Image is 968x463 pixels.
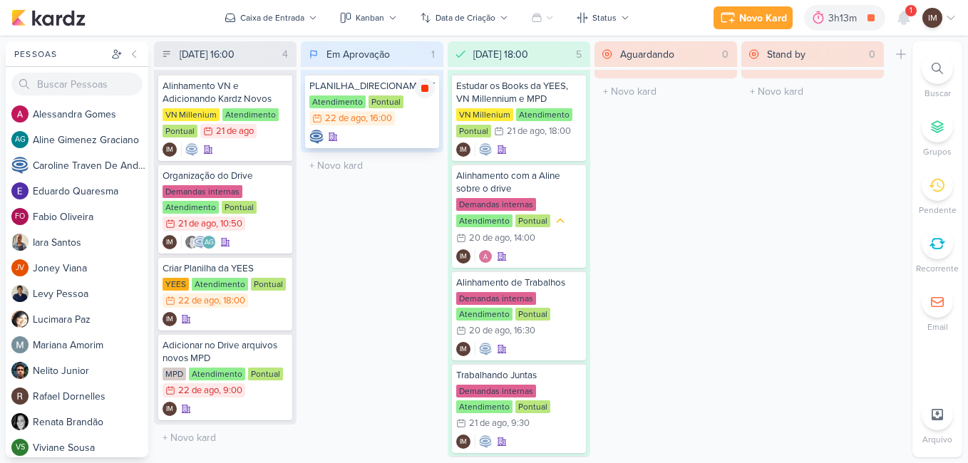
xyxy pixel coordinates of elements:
[828,11,861,26] div: 3h13m
[916,262,959,275] p: Recorrente
[545,127,571,136] div: , 18:00
[928,11,937,24] p: IM
[163,402,177,416] div: Criador(a): Isabella Machado Guimarães
[309,95,366,108] div: Atendimento
[469,419,507,428] div: 21 de ago
[33,132,148,147] div: A l i n e G i m e n e z G r a c i a n o
[366,114,392,123] div: , 16:00
[216,219,242,229] div: , 10:50
[456,142,470,157] div: Isabella Machado Guimarães
[11,362,29,379] img: Nelito Junior
[163,278,189,291] div: YEES
[460,147,467,154] p: IM
[166,316,173,323] p: IM
[11,73,143,95] input: Buscar Pessoas
[456,249,470,264] div: Isabella Machado Guimarães
[33,440,148,455] div: V i v i a n e S o u s a
[460,346,467,353] p: IM
[570,47,587,62] div: 5
[277,47,294,62] div: 4
[33,286,148,301] div: L e v y P e s s o a
[163,368,186,380] div: MPD
[33,235,148,250] div: I a r a S a n t o s
[11,311,29,328] img: Lucimara Paz
[163,142,177,157] div: Isabella Machado Guimarães
[163,339,288,365] div: Adicionar no Drive arquivos novos MPD
[456,292,536,305] div: Demandas internas
[456,385,536,397] div: Demandas internas
[11,413,29,430] img: Renata Brandão
[456,214,513,227] div: Atendimento
[469,326,510,335] div: 20 de ago
[33,209,148,224] div: F a b i o O l i v e i r a
[456,435,470,449] div: Criador(a): Isabella Machado Guimarães
[178,386,219,395] div: 22 de ago
[33,158,148,173] div: C a r o l i n e T r a v e n D e A n d r a d e
[163,235,177,249] div: Criador(a): Isabella Machado Guimarães
[456,170,582,195] div: Alinhamento com a Aline sobre o drive
[478,249,493,264] img: Alessandra Gomes
[456,342,470,356] div: Isabella Machado Guimarães
[178,296,219,306] div: 22 de ago
[475,249,493,264] div: Colaboradores: Alessandra Gomes
[163,402,177,416] div: Isabella Machado Guimarães
[11,208,29,225] div: Fabio Oliveira
[475,435,493,449] div: Colaboradores: Caroline Traven De Andrade
[515,214,550,227] div: Pontual
[553,214,567,228] div: Prioridade Média
[219,386,242,395] div: , 9:00
[163,235,177,249] div: Isabella Machado Guimarães
[33,312,148,327] div: L u c i m a r a P a z
[456,108,513,121] div: VN Millenium
[460,254,467,261] p: IM
[863,47,881,62] div: 0
[456,249,470,264] div: Criador(a): Isabella Machado Guimarães
[456,308,513,321] div: Atendimento
[923,145,952,158] p: Grupos
[222,108,279,121] div: Atendimento
[222,201,257,214] div: Pontual
[33,389,148,404] div: R a f a e l D o r n e l l e s
[910,5,912,16] span: 1
[181,235,216,249] div: Colaboradores: Renata Brandão, Caroline Traven De Andrade, Aline Gimenez Graciano
[369,95,403,108] div: Pontual
[516,108,572,121] div: Atendimento
[597,81,734,102] input: + Novo kard
[11,131,29,148] div: Aline Gimenez Graciano
[11,234,29,251] img: Iara Santos
[163,108,220,121] div: VN Millenium
[166,406,173,413] p: IM
[178,219,216,229] div: 21 de ago
[927,321,948,333] p: Email
[456,142,470,157] div: Criador(a): Isabella Machado Guimarães
[475,142,493,157] div: Colaboradores: Caroline Traven De Andrade
[426,47,441,62] div: 1
[507,127,545,136] div: 21 de ago
[163,312,177,326] div: Isabella Machado Guimarães
[309,130,324,144] div: Criador(a): Caroline Traven De Andrade
[163,262,288,275] div: Criar Planilha da YEES
[163,80,288,105] div: Alinhamento VN e Adicionando Kardz Novos
[919,204,957,217] p: Pendente
[16,264,24,272] p: JV
[716,47,734,62] div: 0
[15,136,26,144] p: AG
[744,81,881,102] input: + Novo kard
[166,147,173,154] p: IM
[739,11,787,26] div: Novo Kard
[205,239,214,246] p: AG
[33,184,148,199] div: E d u a r d o Q u a r e s m a
[216,127,254,136] div: 21 de ago
[925,87,951,100] p: Buscar
[16,444,25,452] p: VS
[251,278,286,291] div: Pontual
[456,400,513,413] div: Atendimento
[192,278,248,291] div: Atendimento
[185,235,199,249] img: Renata Brandão
[163,170,288,182] div: Organização do Drive
[456,369,582,382] div: Trabalhando Juntas
[912,53,962,100] li: Ctrl + F
[478,342,493,356] img: Caroline Traven De Andrade
[475,342,493,356] div: Colaboradores: Caroline Traven De Andrade
[510,234,535,243] div: , 14:00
